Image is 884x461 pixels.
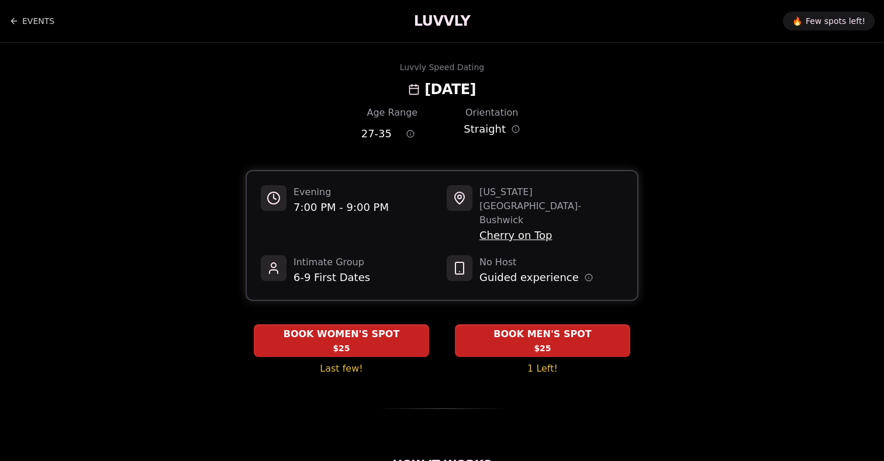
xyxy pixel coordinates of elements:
[361,106,423,120] div: Age Range
[9,9,54,33] a: Back to events
[792,15,802,27] span: 🔥
[455,324,630,357] button: BOOK MEN'S SPOT - 1 Left!
[361,126,392,142] span: 27 - 35
[534,342,551,354] span: $25
[398,121,423,147] button: Age range information
[479,255,593,269] span: No Host
[479,185,623,227] span: [US_STATE][GEOGRAPHIC_DATA] - Bushwick
[806,15,865,27] span: Few spots left!
[585,273,593,282] button: Host information
[479,269,579,286] span: Guided experience
[293,269,370,286] span: 6-9 First Dates
[293,199,389,216] span: 7:00 PM - 9:00 PM
[400,61,484,73] div: Luvvly Speed Dating
[512,125,520,133] button: Orientation information
[333,342,350,354] span: $25
[254,324,429,357] button: BOOK WOMEN'S SPOT - Last few!
[414,12,470,30] a: LUVVLY
[320,362,362,376] span: Last few!
[464,121,506,137] span: Straight
[424,80,476,99] h2: [DATE]
[527,362,558,376] span: 1 Left!
[461,106,523,120] div: Orientation
[281,327,402,341] span: BOOK WOMEN'S SPOT
[479,227,623,244] span: Cherry on Top
[293,255,370,269] span: Intimate Group
[491,327,593,341] span: BOOK MEN'S SPOT
[293,185,389,199] span: Evening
